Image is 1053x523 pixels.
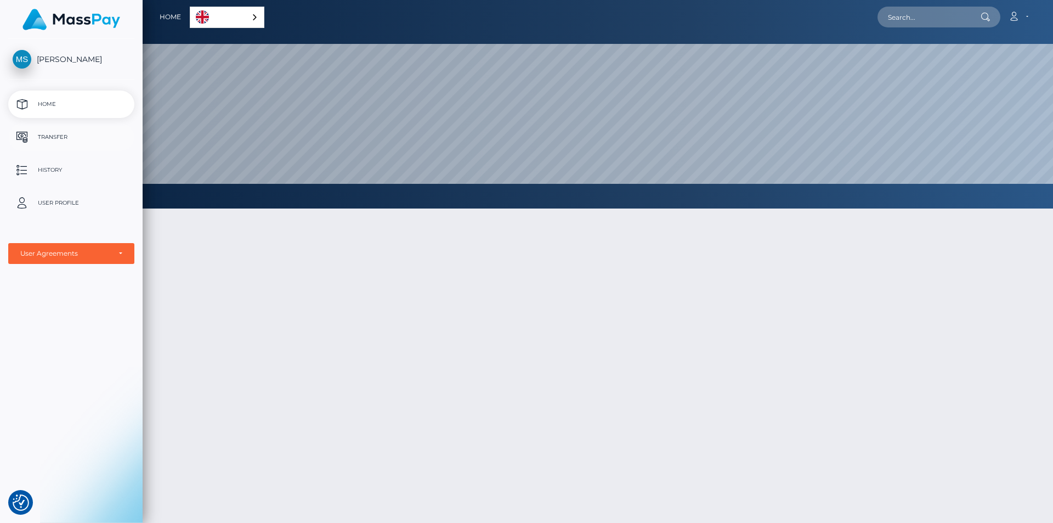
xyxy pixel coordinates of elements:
button: Consent Preferences [13,494,29,511]
div: User Agreements [20,249,110,258]
div: Language [190,7,264,28]
a: History [8,156,134,184]
input: Search... [877,7,981,27]
p: Home [13,96,130,113]
a: Transfer [8,123,134,151]
img: MassPay [22,9,120,30]
img: Revisit consent button [13,494,29,511]
a: User Profile [8,189,134,217]
p: User Profile [13,195,130,211]
aside: Language selected: English [190,7,264,28]
a: English [190,7,264,27]
p: History [13,162,130,178]
span: [PERSON_NAME] [8,54,134,64]
a: Home [8,91,134,118]
a: Home [160,5,181,29]
button: User Agreements [8,243,134,264]
p: Transfer [13,129,130,145]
